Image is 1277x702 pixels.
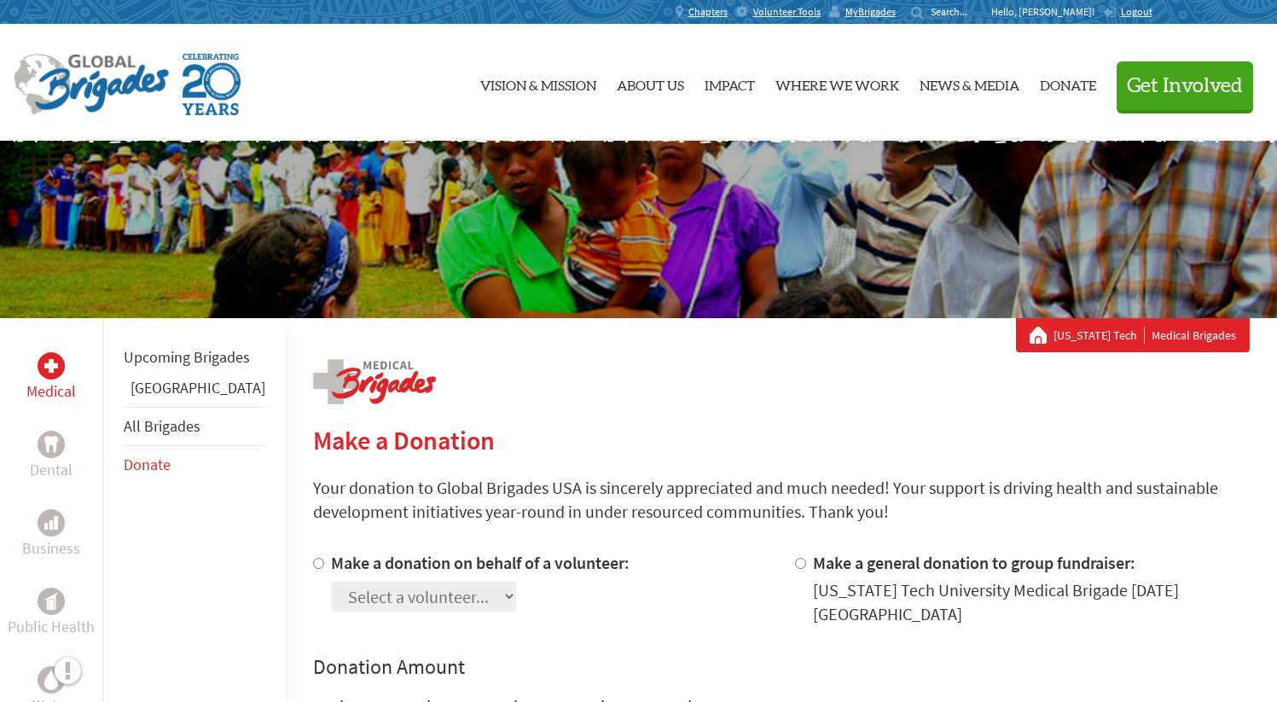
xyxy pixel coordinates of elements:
div: Public Health [38,588,65,615]
button: Get Involved [1117,61,1253,110]
p: Business [22,537,80,560]
span: Volunteer Tools [753,5,821,19]
a: Logout [1103,5,1152,19]
div: [US_STATE] Tech University Medical Brigade [DATE] [GEOGRAPHIC_DATA] [813,578,1250,626]
a: Impact [705,38,755,127]
a: [GEOGRAPHIC_DATA] [131,378,265,397]
a: News & Media [920,38,1019,127]
li: Donate [124,446,265,484]
div: Dental [38,431,65,458]
input: Search... [931,5,979,18]
img: logo-medical.png [313,359,436,404]
p: Hello, [PERSON_NAME]! [991,5,1103,19]
img: Business [44,516,58,530]
li: Upcoming Brigades [124,339,265,376]
a: Donate [124,455,171,474]
span: Logout [1121,5,1152,18]
li: All Brigades [124,407,265,446]
p: Medical [26,380,76,403]
li: Ghana [124,376,265,407]
a: Where We Work [775,38,899,127]
label: Make a general donation to group fundraiser: [813,552,1135,573]
label: Make a donation on behalf of a volunteer: [331,552,630,573]
p: Public Health [8,615,95,639]
div: Water [38,666,65,693]
a: DentalDental [30,431,73,482]
a: [US_STATE] Tech [1054,327,1145,344]
p: Dental [30,458,73,482]
a: All Brigades [124,416,200,436]
img: Public Health [44,593,58,610]
span: MyBrigades [845,5,896,19]
img: Dental [44,436,58,452]
div: Business [38,509,65,537]
div: Medical [38,352,65,380]
h2: Make a Donation [313,425,1250,455]
div: Medical Brigades [1030,327,1236,344]
a: Upcoming Brigades [124,347,250,367]
img: Medical [44,359,58,373]
a: MedicalMedical [26,352,76,403]
h4: Donation Amount [313,653,1250,681]
span: Get Involved [1127,76,1243,96]
a: Donate [1040,38,1096,127]
a: About Us [617,38,684,127]
p: Your donation to Global Brigades USA is sincerely appreciated and much needed! Your support is dr... [313,476,1250,524]
a: Public HealthPublic Health [8,588,95,639]
a: BusinessBusiness [22,509,80,560]
img: Water [44,670,58,689]
img: Global Brigades Celebrating 20 Years [183,54,241,115]
img: Global Brigades Logo [14,54,169,115]
span: Chapters [688,5,728,19]
a: Vision & Mission [480,38,596,127]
